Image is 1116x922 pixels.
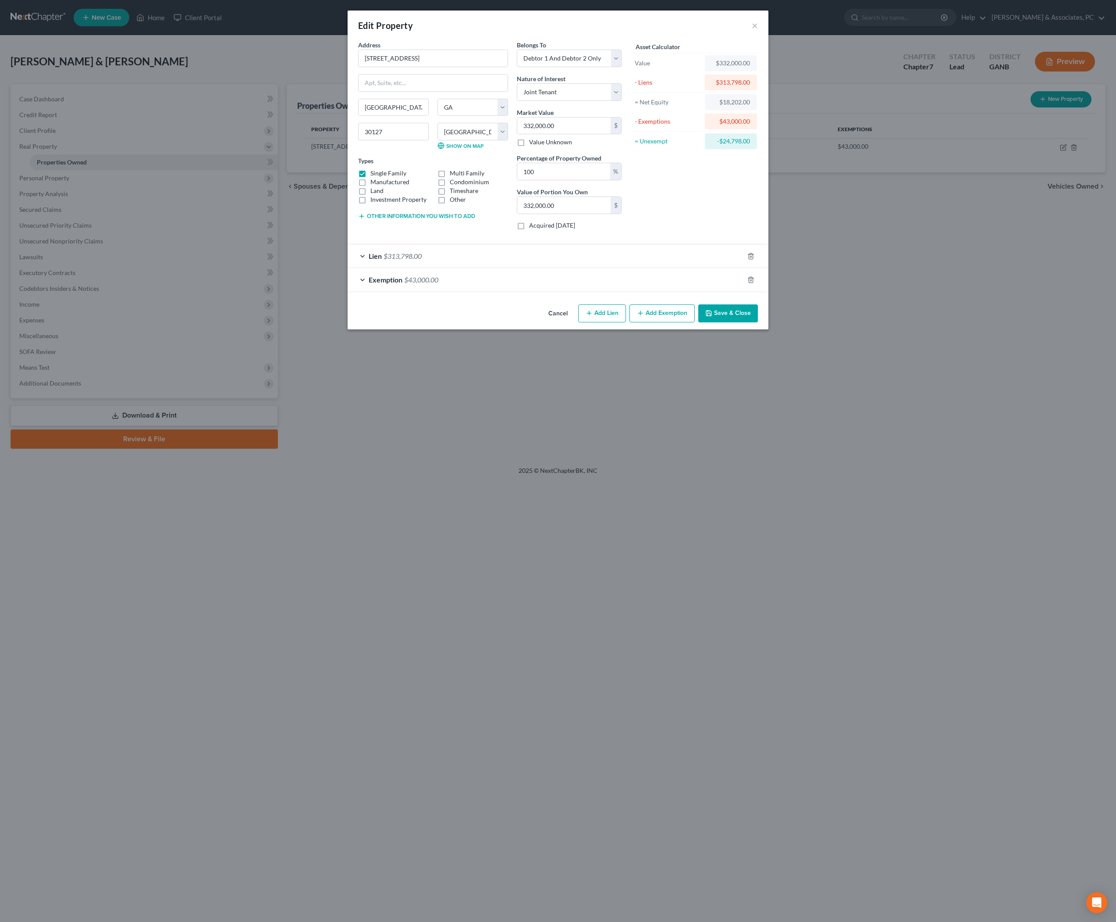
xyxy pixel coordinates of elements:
[359,75,508,91] input: Apt, Suite, etc...
[359,50,508,67] input: Enter address...
[370,169,406,178] label: Single Family
[698,304,758,323] button: Save & Close
[635,78,701,87] div: - Liens
[635,98,701,107] div: = Net Equity
[517,197,611,214] input: 0.00
[517,74,565,83] label: Nature of Interest
[517,108,554,117] label: Market Value
[358,19,413,32] div: Edit Property
[712,59,750,68] div: $332,000.00
[404,275,438,284] span: $43,000.00
[370,195,426,204] label: Investment Property
[629,304,695,323] button: Add Exemption
[610,163,621,180] div: %
[1086,892,1107,913] div: Open Intercom Messenger
[636,42,680,51] label: Asset Calculator
[358,123,429,140] input: Enter zip...
[529,138,572,147] label: Value Unknown
[517,163,610,180] input: 0.00
[358,41,380,49] span: Address
[635,117,701,126] div: - Exemptions
[369,275,402,284] span: Exemption
[450,186,478,195] label: Timeshare
[712,117,750,126] div: $43,000.00
[517,154,601,163] label: Percentage of Property Owned
[635,137,701,146] div: = Unexempt
[370,186,384,195] label: Land
[541,305,575,323] button: Cancel
[358,156,373,165] label: Types
[369,252,382,260] span: Lien
[712,78,750,87] div: $313,798.00
[712,137,750,146] div: -$24,798.00
[359,99,428,116] input: Enter city...
[752,20,758,31] button: ×
[517,41,546,49] span: Belongs To
[517,118,611,134] input: 0.00
[611,118,621,134] div: $
[517,187,588,197] label: Value of Portion You Own
[578,304,626,323] button: Add Lien
[450,195,466,204] label: Other
[384,252,422,260] span: $313,798.00
[611,197,621,214] div: $
[358,213,475,220] button: Other information you wish to add
[529,221,575,230] label: Acquired [DATE]
[712,98,750,107] div: $18,202.00
[450,169,484,178] label: Multi Family
[370,178,409,186] label: Manufactured
[450,178,489,186] label: Condominium
[635,59,701,68] div: Value
[437,142,483,149] a: Show on Map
